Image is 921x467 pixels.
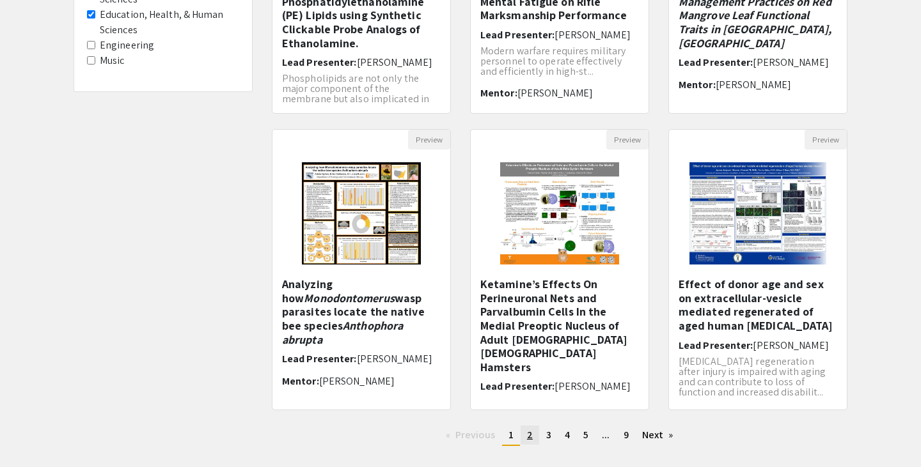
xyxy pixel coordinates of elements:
label: Engineering [100,38,154,53]
em: Monodontomerus [304,291,394,305]
span: [PERSON_NAME] [555,28,630,42]
span: [PERSON_NAME] [753,339,828,352]
span: 4 [565,428,570,441]
h5: Effect of donor age and sex on extracellular-vesicle mediated regenerated of aged human [MEDICAL_... [679,277,837,332]
span: [PERSON_NAME] [555,379,630,393]
em: Anthophora abrupta [282,318,403,347]
span: [PERSON_NAME] [319,374,395,388]
img: <p>Effect of donor age and sex on extracellular-vesicle mediated regenerated of aged human skelet... [677,149,838,277]
span: Mentor: [679,78,716,91]
span: Mentor: [480,86,517,100]
h6: Lead Presenter: [679,339,837,351]
span: [PERSON_NAME] [716,78,791,91]
span: [PERSON_NAME] [753,56,828,69]
img: <p class="ql-align-center"><strong style="background-color: transparent; color: rgb(0, 0, 0);">Ke... [487,149,633,277]
div: Open Presentation <p>Effect of donor age and sex on extracellular-vesicle mediated regenerated of... [668,129,847,410]
button: Preview [606,130,649,149]
span: [PERSON_NAME] [357,56,432,69]
h5: Analyzing how wasp parasites locate the native bee species [282,277,441,346]
a: Next page [636,425,680,445]
span: [PERSON_NAME] [517,86,593,100]
label: Music [100,53,125,68]
span: Previous [455,428,495,441]
p: Phospholipids are not only the major component of the membrane but also implicated in detecting h... [282,73,441,125]
h6: Lead Presenter: [480,29,639,41]
h6: Lead Presenter: [480,380,639,392]
button: Preview [805,130,847,149]
span: Modern warfare requires military personnel to operate effectively and efficiently in high-st... [480,44,626,78]
h5: Ketamine’s Effects On Perineuronal Nets and Parvalbumin Cells In the Medial Preoptic Nucleus of A... [480,277,639,374]
span: 5 [583,428,588,441]
span: 2 [527,428,533,441]
span: 9 [624,428,629,441]
h6: Lead Presenter: [679,56,837,68]
h6: Lead Presenter: [282,353,441,365]
p: [MEDICAL_DATA] regeneration after injury is impaired with aging and can contribute to loss of fun... [679,356,837,397]
div: Open Presentation <p class="ql-align-center"><strong style="background-color: transparent; color:... [470,129,649,410]
ul: Pagination [272,425,847,446]
span: 1 [508,428,514,441]
span: [PERSON_NAME] [357,352,432,365]
span: Mentor: [282,374,319,388]
label: Education, Health, & Human Sciences [100,7,239,38]
h6: Lead Presenter: [282,56,441,68]
span: ... [602,428,610,441]
iframe: Chat [10,410,54,457]
span: 3 [546,428,551,441]
button: Preview [408,130,450,149]
img: <p><span style="background-color: transparent; color: rgb(0, 0, 0);">Analyzing how </span><em sty... [289,149,434,277]
div: Open Presentation <p><span style="background-color: transparent; color: rgb(0, 0, 0);">Analyzing ... [272,129,451,410]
